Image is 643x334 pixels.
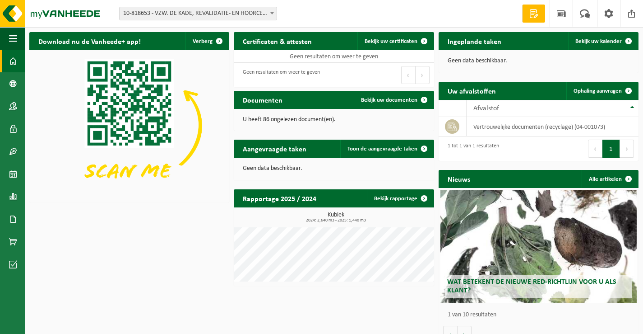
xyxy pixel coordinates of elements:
[29,32,150,50] h2: Download nu de Vanheede+ app!
[234,91,291,108] h2: Documenten
[234,32,321,50] h2: Certificaten & attesten
[568,32,638,50] a: Bekijk uw kalender
[238,212,434,223] h3: Kubiek
[602,140,620,158] button: 1
[193,38,213,44] span: Verberg
[448,58,629,64] p: Geen data beschikbaar.
[367,189,433,207] a: Bekijk rapportage
[234,50,434,63] td: Geen resultaten om weer te geven
[340,140,433,158] a: Toon de aangevraagde taken
[440,190,636,303] a: Wat betekent de nieuwe RED-richtlijn voor u als klant?
[234,140,315,157] h2: Aangevraagde taken
[354,91,433,109] a: Bekijk uw documenten
[361,97,417,103] span: Bekijk uw documenten
[120,7,277,20] span: 10-818653 - VZW. DE KADE, REVALIDATIE- EN HOORCENTRUM SPERMALIE - BRUGGE
[443,139,499,159] div: 1 tot 1 van 1 resultaten
[620,140,634,158] button: Next
[447,278,616,294] span: Wat betekent de nieuwe RED-richtlijn voor u als klant?
[238,218,434,223] span: 2024: 2,640 m3 - 2025: 1,440 m3
[185,32,228,50] button: Verberg
[439,32,510,50] h2: Ingeplande taken
[416,66,430,84] button: Next
[29,50,229,201] img: Download de VHEPlus App
[574,88,622,94] span: Ophaling aanvragen
[439,82,505,99] h2: Uw afvalstoffen
[582,170,638,188] a: Alle artikelen
[243,117,425,123] p: U heeft 86 ongelezen document(en).
[588,140,602,158] button: Previous
[238,65,320,85] div: Geen resultaten om weer te geven
[467,117,638,136] td: vertrouwelijke documenten (recyclage) (04-001073)
[119,7,277,20] span: 10-818653 - VZW. DE KADE, REVALIDATIE- EN HOORCENTRUM SPERMALIE - BRUGGE
[357,32,433,50] a: Bekijk uw certificaten
[234,189,325,207] h2: Rapportage 2025 / 2024
[401,66,416,84] button: Previous
[347,146,417,152] span: Toon de aangevraagde taken
[575,38,622,44] span: Bekijk uw kalender
[243,165,425,172] p: Geen data beschikbaar.
[473,105,499,112] span: Afvalstof
[448,312,634,318] p: 1 van 10 resultaten
[439,170,479,188] h2: Nieuws
[566,82,638,100] a: Ophaling aanvragen
[365,38,417,44] span: Bekijk uw certificaten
